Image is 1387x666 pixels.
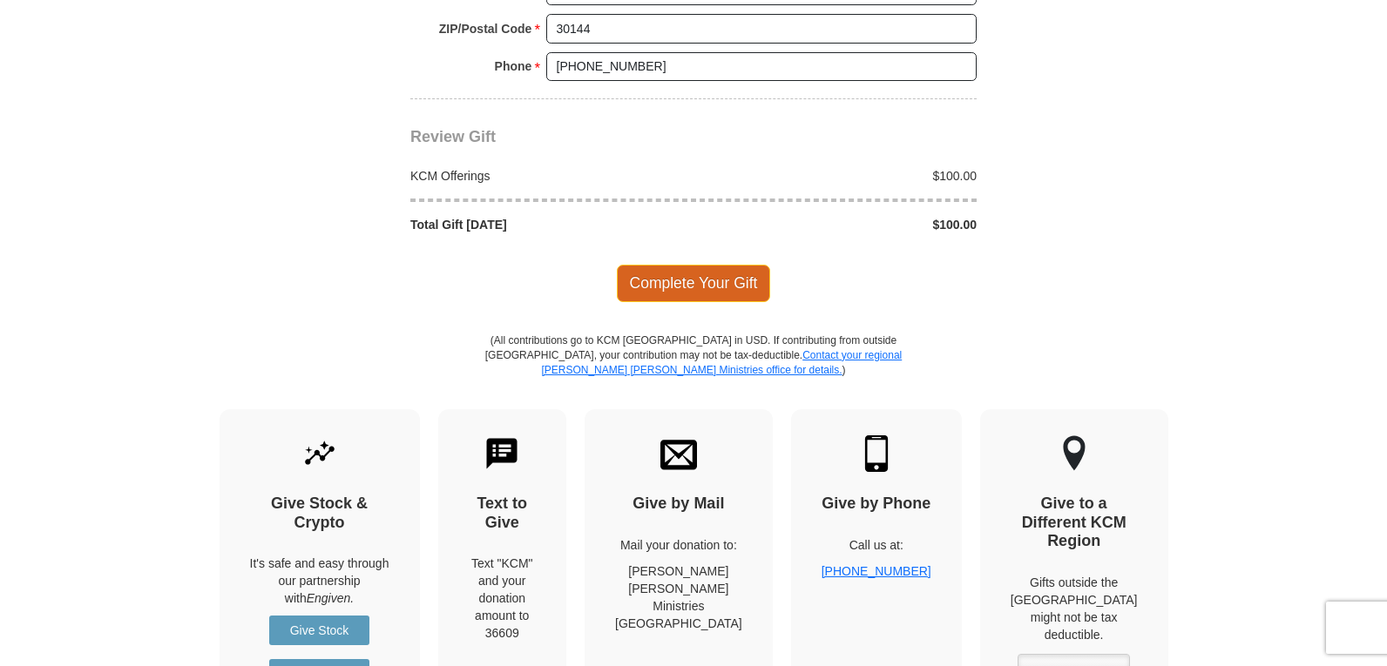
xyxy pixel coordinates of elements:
div: Text "KCM" and your donation amount to 36609 [469,555,537,642]
h4: Give Stock & Crypto [250,494,389,532]
p: [PERSON_NAME] [PERSON_NAME] Ministries [GEOGRAPHIC_DATA] [615,562,742,632]
strong: ZIP/Postal Code [439,17,532,41]
i: Engiven. [307,591,354,605]
div: Total Gift [DATE] [402,216,694,233]
img: text-to-give.svg [484,435,520,472]
a: Contact your regional [PERSON_NAME] [PERSON_NAME] Ministries office for details. [541,349,902,376]
img: mobile.svg [858,435,895,472]
p: Gifts outside the [GEOGRAPHIC_DATA] might not be tax deductible. [1011,574,1138,643]
h4: Give by Phone [822,494,931,514]
p: Call us at: [822,536,931,554]
h4: Give to a Different KCM Region [1011,494,1138,551]
h4: Give by Mail [615,494,742,514]
img: envelope.svg [660,435,697,472]
img: other-region [1062,435,1086,472]
a: Give Stock [269,616,369,645]
strong: Phone [495,54,532,78]
div: $100.00 [693,216,986,233]
a: [PHONE_NUMBER] [822,564,931,578]
p: (All contributions go to KCM [GEOGRAPHIC_DATA] in USD. If contributing from outside [GEOGRAPHIC_D... [484,333,903,409]
div: $100.00 [693,167,986,185]
span: Review Gift [410,128,496,145]
span: Complete Your Gift [617,265,771,301]
img: give-by-stock.svg [301,435,338,472]
p: It's safe and easy through our partnership with [250,555,389,607]
p: Mail your donation to: [615,536,742,554]
h4: Text to Give [469,494,537,532]
div: KCM Offerings [402,167,694,185]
